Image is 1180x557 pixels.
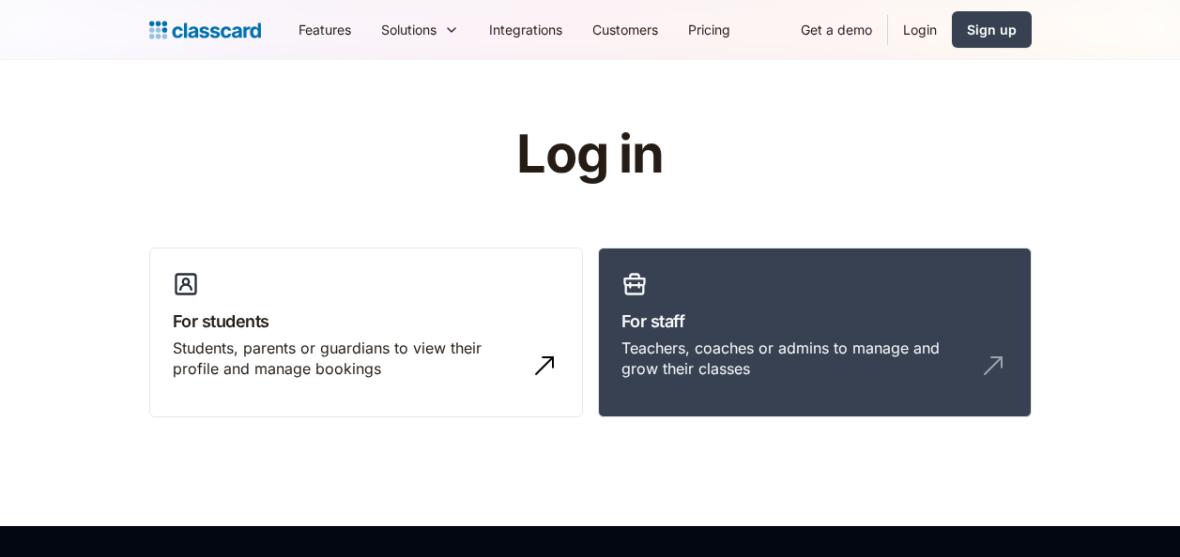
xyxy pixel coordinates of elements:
[577,8,673,51] a: Customers
[474,8,577,51] a: Integrations
[952,11,1032,48] a: Sign up
[967,20,1017,39] div: Sign up
[888,8,952,51] a: Login
[173,309,559,334] h3: For students
[173,338,522,380] div: Students, parents or guardians to view their profile and manage bookings
[621,338,971,380] div: Teachers, coaches or admins to manage and grow their classes
[292,126,888,184] h1: Log in
[621,309,1008,334] h3: For staff
[149,248,583,418] a: For studentsStudents, parents or guardians to view their profile and manage bookings
[598,248,1032,418] a: For staffTeachers, coaches or admins to manage and grow their classes
[786,8,887,51] a: Get a demo
[149,17,261,43] a: home
[284,8,366,51] a: Features
[673,8,745,51] a: Pricing
[366,8,474,51] div: Solutions
[381,20,437,39] div: Solutions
